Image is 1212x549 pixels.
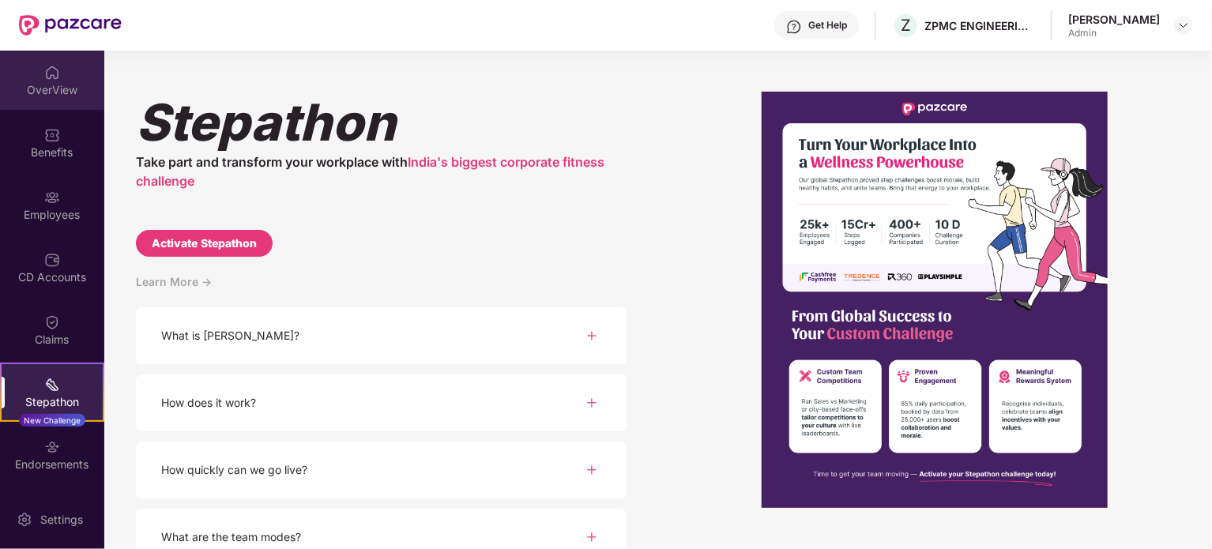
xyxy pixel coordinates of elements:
img: svg+xml;base64,PHN2ZyBpZD0iUGx1cy0zMngzMiIgeG1sbnM9Imh0dHA6Ly93d3cudzMub3JnLzIwMDAvc3ZnIiB3aWR0aD... [582,393,601,412]
div: Admin [1068,27,1160,39]
img: New Pazcare Logo [19,15,122,36]
img: svg+xml;base64,PHN2ZyBpZD0iUGx1cy0zMngzMiIgeG1sbnM9Imh0dHA6Ly93d3cudzMub3JnLzIwMDAvc3ZnIiB3aWR0aD... [582,461,601,479]
div: What are the team modes? [161,528,301,546]
div: Stepathon [2,394,103,410]
div: New Challenge [19,414,85,427]
div: Activate Stepathon [152,235,257,252]
div: Take part and transform your workplace with [136,152,627,190]
img: svg+xml;base64,PHN2ZyB4bWxucz0iaHR0cDovL3d3dy53My5vcmcvMjAwMC9zdmciIHdpZHRoPSIyMSIgaGVpZ2h0PSIyMC... [44,377,60,393]
img: svg+xml;base64,PHN2ZyBpZD0iSG9tZSIgeG1sbnM9Imh0dHA6Ly93d3cudzMub3JnLzIwMDAvc3ZnIiB3aWR0aD0iMjAiIG... [44,65,60,81]
span: Z [901,16,911,35]
div: Get Help [808,19,847,32]
div: How does it work? [161,394,256,412]
img: svg+xml;base64,PHN2ZyBpZD0iSGVscC0zMngzMiIgeG1sbnM9Imh0dHA6Ly93d3cudzMub3JnLzIwMDAvc3ZnIiB3aWR0aD... [786,19,802,35]
img: svg+xml;base64,PHN2ZyBpZD0iRW5kb3JzZW1lbnRzIiB4bWxucz0iaHR0cDovL3d3dy53My5vcmcvMjAwMC9zdmciIHdpZH... [44,439,60,455]
div: What is [PERSON_NAME]? [161,327,299,344]
div: Settings [36,512,88,528]
img: svg+xml;base64,PHN2ZyBpZD0iU2V0dGluZy0yMHgyMCIgeG1sbnM9Imh0dHA6Ly93d3cudzMub3JnLzIwMDAvc3ZnIiB3aW... [17,512,32,528]
img: svg+xml;base64,PHN2ZyBpZD0iQ2xhaW0iIHhtbG5zPSJodHRwOi8vd3d3LnczLm9yZy8yMDAwL3N2ZyIgd2lkdGg9IjIwIi... [44,314,60,330]
img: svg+xml;base64,PHN2ZyBpZD0iQmVuZWZpdHMiIHhtbG5zPSJodHRwOi8vd3d3LnczLm9yZy8yMDAwL3N2ZyIgd2lkdGg9Ij... [44,127,60,143]
div: How quickly can we go live? [161,461,307,479]
img: svg+xml;base64,PHN2ZyBpZD0iRW1wbG95ZWVzIiB4bWxucz0iaHR0cDovL3d3dy53My5vcmcvMjAwMC9zdmciIHdpZHRoPS... [44,190,60,205]
img: svg+xml;base64,PHN2ZyBpZD0iUGx1cy0zMngzMiIgeG1sbnM9Imh0dHA6Ly93d3cudzMub3JnLzIwMDAvc3ZnIiB3aWR0aD... [582,528,601,547]
img: svg+xml;base64,PHN2ZyBpZD0iUGx1cy0zMngzMiIgeG1sbnM9Imh0dHA6Ly93d3cudzMub3JnLzIwMDAvc3ZnIiB3aWR0aD... [582,326,601,345]
img: svg+xml;base64,PHN2ZyBpZD0iQ0RfQWNjb3VudHMiIGRhdGEtbmFtZT0iQ0QgQWNjb3VudHMiIHhtbG5zPSJodHRwOi8vd3... [44,252,60,268]
div: Stepathon [136,92,627,152]
div: Learn More -> [136,273,627,307]
div: [PERSON_NAME] [1068,12,1160,27]
img: svg+xml;base64,PHN2ZyBpZD0iRHJvcGRvd24tMzJ4MzIiIHhtbG5zPSJodHRwOi8vd3d3LnczLm9yZy8yMDAwL3N2ZyIgd2... [1177,19,1190,32]
div: ZPMC ENGINEERING INDIA PRIVATE LIMITED [924,18,1035,33]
